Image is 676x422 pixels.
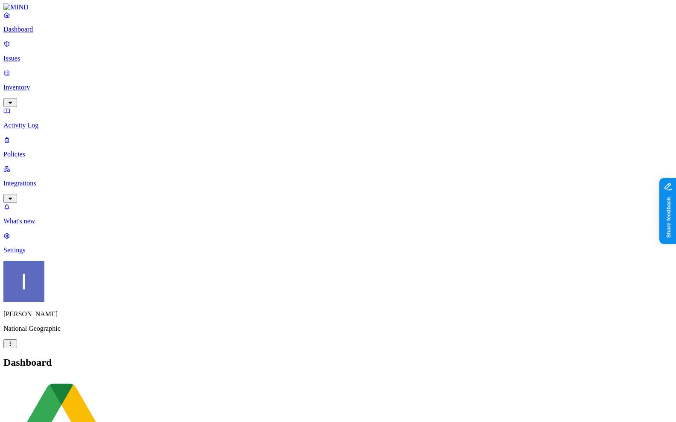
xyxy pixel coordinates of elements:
p: Integrations [3,179,673,187]
a: What's new [3,203,673,225]
p: Dashboard [3,26,673,33]
p: Settings [3,246,673,254]
a: Dashboard [3,11,673,33]
h2: Dashboard [3,357,673,368]
a: Settings [3,232,673,254]
p: Issues [3,55,673,62]
img: MIND [3,3,29,11]
p: Inventory [3,84,673,91]
a: Activity Log [3,107,673,129]
a: Policies [3,136,673,158]
p: [PERSON_NAME] [3,310,673,318]
p: National Geographic [3,325,673,332]
img: Itai Schwartz [3,261,44,302]
a: Issues [3,40,673,62]
a: MIND [3,3,673,11]
p: Activity Log [3,121,673,129]
p: Policies [3,150,673,158]
a: Inventory [3,69,673,106]
p: What's new [3,217,673,225]
a: Integrations [3,165,673,202]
